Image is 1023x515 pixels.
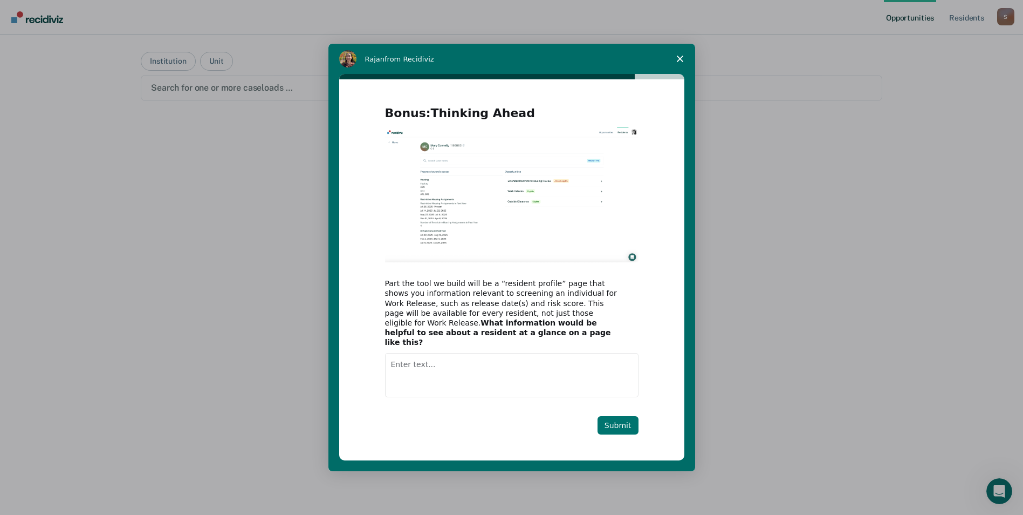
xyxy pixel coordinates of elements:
[365,55,385,63] span: Rajan
[598,416,638,435] button: Submit
[665,44,695,74] span: Close survey
[385,105,638,127] h2: Bonus:
[431,106,535,120] b: Thinking Ahead
[339,50,356,67] img: Profile image for Rajan
[385,55,434,63] span: from Recidiviz
[385,353,638,397] textarea: Enter text...
[385,279,622,347] div: Part the tool we build will be a “resident profile” page that shows you information relevant to s...
[385,319,611,347] b: What information would be helpful to see about a resident at a glance on a page like this?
